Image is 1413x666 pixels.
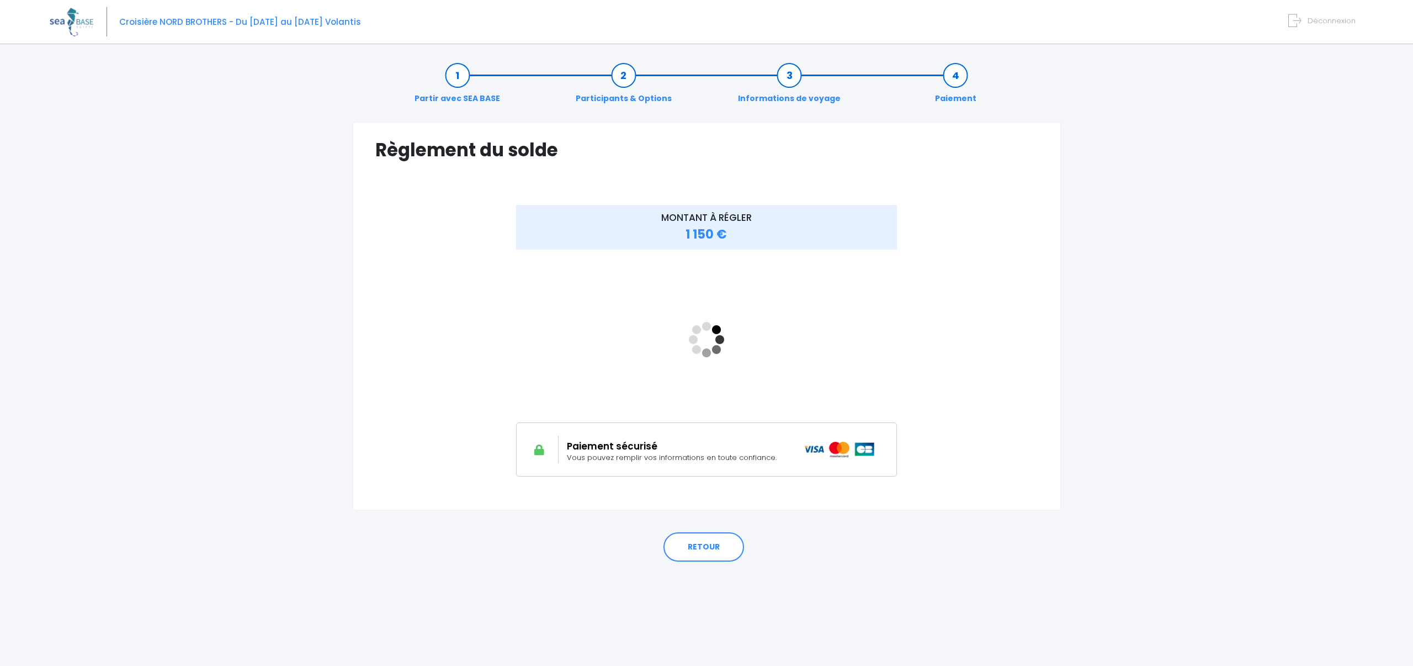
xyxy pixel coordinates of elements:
span: Croisière NORD BROTHERS - Du [DATE] au [DATE] Volantis [119,16,361,28]
h2: Paiement sécurisé [567,441,787,452]
a: Partir avec SEA BASE [409,70,506,104]
h1: Règlement du solde [375,139,1038,161]
iframe: <!-- //required --> [516,257,897,422]
a: Informations de voyage [732,70,846,104]
a: Paiement [929,70,982,104]
span: Vous pouvez remplir vos informations en toute confiance. [567,452,777,463]
span: MONTANT À RÉGLER [661,211,752,224]
img: icons_paiement_securise@2x.png [804,442,876,457]
span: Déconnexion [1308,15,1356,26]
a: RETOUR [663,532,744,562]
a: Participants & Options [570,70,677,104]
span: 1 150 € [686,226,727,243]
